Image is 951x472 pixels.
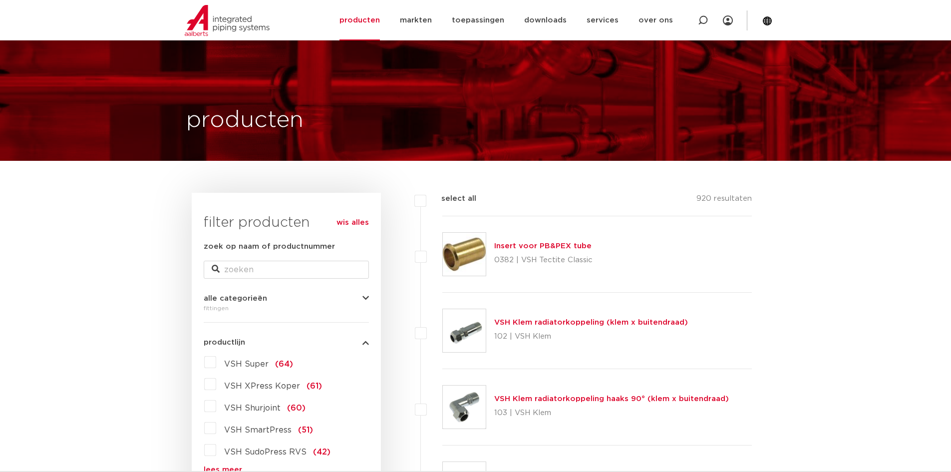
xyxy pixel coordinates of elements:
[204,241,335,253] label: zoek op naam of productnummer
[224,404,281,412] span: VSH Shurjoint
[313,448,330,456] span: (42)
[307,382,322,390] span: (61)
[224,448,307,456] span: VSH SudoPress RVS
[494,242,592,250] a: Insert voor PB&PEX tube
[224,382,300,390] span: VSH XPress Koper
[287,404,306,412] span: (60)
[494,252,593,268] p: 0382 | VSH Tectite Classic
[204,302,369,314] div: fittingen
[204,295,267,302] span: alle categorieën
[204,339,369,346] button: productlijn
[494,395,729,403] a: VSH Klem radiatorkoppeling haaks 90° (klem x buitendraad)
[204,213,369,233] h3: filter producten
[443,309,486,352] img: Thumbnail for VSH Klem radiatorkoppeling (klem x buitendraad)
[186,104,304,136] h1: producten
[298,426,313,434] span: (51)
[224,360,269,368] span: VSH Super
[426,193,476,205] label: select all
[204,261,369,279] input: zoeken
[224,426,292,434] span: VSH SmartPress
[443,233,486,276] img: Thumbnail for Insert voor PB&PEX tube
[494,329,688,345] p: 102 | VSH Klem
[204,295,369,302] button: alle categorieën
[275,360,293,368] span: (64)
[336,217,369,229] a: wis alles
[494,405,729,421] p: 103 | VSH Klem
[204,339,245,346] span: productlijn
[494,319,688,326] a: VSH Klem radiatorkoppeling (klem x buitendraad)
[696,193,752,208] p: 920 resultaten
[443,386,486,429] img: Thumbnail for VSH Klem radiatorkoppeling haaks 90° (klem x buitendraad)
